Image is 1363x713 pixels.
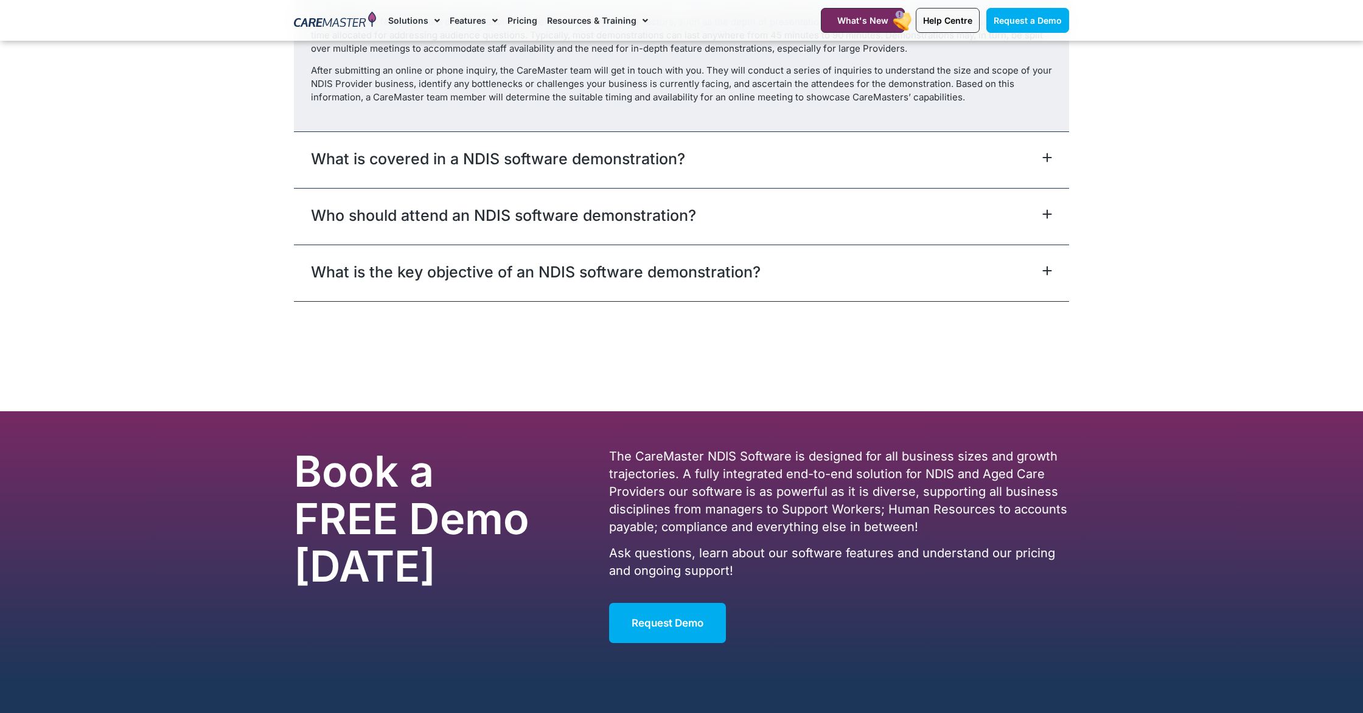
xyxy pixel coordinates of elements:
[994,15,1062,26] span: Request a Demo
[294,448,546,590] h2: Book a FREE Demo [DATE]
[294,245,1069,301] div: What is the key objective of an NDIS software demonstration?
[3,501,287,521] span: I have an existing NDIS business and my current software isn’t providing everything I need
[632,617,703,629] span: Request Demo
[3,485,11,493] input: I have an existing NDIS business and need software to operate better
[3,469,11,477] input: I’m a new NDIS provider or I’m about to set up my NDIS business
[294,12,376,30] img: CareMaster Logo
[294,131,1069,188] div: What is covered in a NDIS software demonstration?
[147,1,189,11] span: Last Name
[294,188,1069,245] div: Who should attend an NDIS software demonstration?
[986,8,1069,33] a: Request a Demo
[311,148,685,170] a: What is covered in a NDIS software demonstration?
[311,16,1043,54] span: The duration of NDIS software demonstrations can be influenced by various factors, such as the de...
[821,8,905,33] a: What's New
[837,15,888,26] span: What's New
[923,15,972,26] span: Help Centre
[609,603,726,643] a: Request Demo
[14,485,276,495] span: I have an existing NDIS business and need software to operate better
[311,261,761,283] a: What is the key objective of an NDIS software demonstration?
[311,64,1052,103] span: After submitting an online or phone inquiry, the CareMaster team will get in touch with you. They...
[294,15,1069,131] div: How long do demonstrations for CareMasters NDIS software go for?
[916,8,980,33] a: Help Centre
[609,544,1069,580] p: Ask questions, learn about our software features and understand our pricing and ongoing support!
[14,469,261,479] span: I’m a new NDIS provider or I’m about to set up my NDIS business
[609,448,1069,536] p: The CareMaster NDIS Software is designed for all business sizes and growth trajectories. A fully ...
[3,501,11,509] input: I have an existing NDIS business and my current software isn’t providing everything I need
[311,204,696,226] a: Who should attend an NDIS software demonstration?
